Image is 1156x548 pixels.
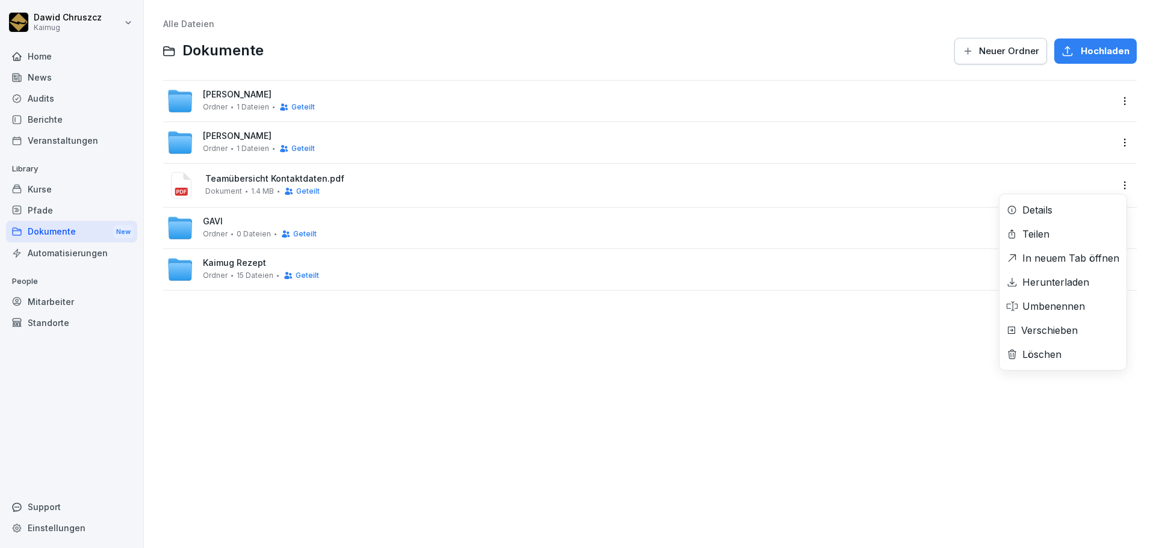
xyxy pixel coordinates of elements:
div: Herunterladen [1022,275,1089,289]
span: Hochladen [1081,45,1130,58]
div: Verschieben [1021,323,1078,337]
div: Löschen [1022,347,1061,362]
div: In neuem Tab öffnen [1022,251,1119,265]
div: Details [1022,203,1052,217]
div: Teilen [1022,227,1049,241]
div: Umbenennen [1022,299,1085,313]
span: Neuer Ordner [979,45,1039,58]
